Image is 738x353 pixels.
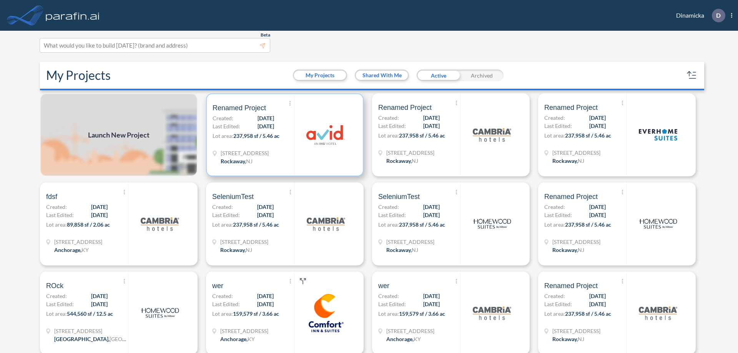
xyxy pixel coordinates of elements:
span: Lot area: [544,132,565,139]
span: fdsf [46,192,57,201]
span: 321 Mt Hope Ave [221,149,269,157]
span: Launch New Project [88,130,150,140]
span: [DATE] [589,300,606,308]
span: Last Edited: [544,122,572,130]
span: NJ [578,336,584,342]
div: Active [417,70,460,81]
span: [DATE] [589,211,606,219]
div: Houston, TX [54,335,127,343]
span: wer [378,281,389,290]
span: Renamed Project [378,103,432,112]
span: Renamed Project [544,281,598,290]
span: Last Edited: [378,300,406,308]
span: 321 Mt Hope Ave [386,149,434,157]
span: [DATE] [423,203,440,211]
img: logo [639,294,677,332]
a: Renamed ProjectCreated:[DATE]Last Edited:[DATE]Lot area:237,958 sf / 5.46 ac[STREET_ADDRESS]Rocka... [369,93,535,176]
a: Renamed ProjectCreated:[DATE]Last Edited:[DATE]Lot area:237,958 sf / 5.46 ac[STREET_ADDRESS]Rocka... [203,93,369,176]
span: KY [81,247,89,253]
span: KY [414,336,421,342]
span: Lot area: [378,132,399,139]
span: [DATE] [258,122,274,130]
span: [DATE] [91,300,108,308]
h2: My Projects [46,68,111,83]
a: Launch New Project [40,93,198,176]
span: NJ [246,158,253,164]
img: logo [639,116,677,154]
span: [DATE] [258,114,274,122]
div: Rockaway, NJ [386,246,418,254]
span: [DATE] [423,300,440,308]
span: Created: [378,203,399,211]
span: 544,560 sf / 12.5 ac [67,310,113,317]
span: Rockaway , [386,247,412,253]
div: Anchorage, KY [220,335,255,343]
span: [DATE] [423,122,440,130]
span: Lot area: [544,310,565,317]
span: 321 Mt Hope Ave [552,149,600,157]
span: Lot area: [212,310,233,317]
span: 237,958 sf / 5.46 ac [399,132,445,139]
span: [DATE] [91,292,108,300]
span: Anchorage , [220,336,248,342]
div: Archived [460,70,504,81]
img: logo [473,205,511,243]
span: 237,958 sf / 5.46 ac [233,221,279,228]
span: Last Edited: [212,300,240,308]
span: NJ [412,157,418,164]
span: Created: [212,203,233,211]
span: NJ [412,247,418,253]
span: [DATE] [257,203,274,211]
span: Created: [212,292,233,300]
span: Created: [544,292,565,300]
button: Shared With Me [356,71,408,80]
div: Dinamicka [665,9,732,22]
span: 321 Mt Hope Ave [220,238,268,246]
span: Last Edited: [544,211,572,219]
span: Created: [378,292,399,300]
button: My Projects [294,71,346,80]
span: Lot area: [46,310,67,317]
span: NJ [578,247,584,253]
span: Last Edited: [213,122,240,130]
button: sort [686,69,698,81]
img: logo [306,116,345,154]
a: Renamed ProjectCreated:[DATE]Last Edited:[DATE]Lot area:237,958 sf / 5.46 ac[STREET_ADDRESS]Rocka... [535,182,701,265]
span: NJ [578,157,584,164]
span: 321 Mt Hope Ave [552,327,600,335]
span: Last Edited: [378,122,406,130]
span: Last Edited: [46,300,74,308]
span: Rockaway , [221,158,246,164]
span: Anchorage , [54,247,81,253]
span: 159,579 sf / 3.66 ac [233,310,279,317]
div: Rockaway, NJ [552,335,584,343]
span: Lot area: [378,310,399,317]
div: Rockaway, NJ [220,246,252,254]
span: Anchorage , [386,336,414,342]
span: Rockaway , [552,247,578,253]
span: 159,579 sf / 3.66 ac [399,310,445,317]
div: Rockaway, NJ [386,157,418,165]
span: [DATE] [257,211,274,219]
span: 1899 Evergreen Rd [54,238,102,246]
span: 1790 Evergreen Rd [220,327,268,335]
span: [DATE] [257,300,274,308]
div: Rockaway, NJ [552,246,584,254]
span: SeleniumTest [212,192,254,201]
span: ROck [46,281,63,290]
span: Renamed Project [544,103,598,112]
span: [DATE] [91,211,108,219]
span: 1790 Evergreen Rd [386,327,434,335]
img: logo [141,205,179,243]
div: Rockaway, NJ [221,157,253,165]
span: KY [248,336,255,342]
span: [DATE] [423,114,440,122]
span: NJ [246,247,252,253]
a: Renamed ProjectCreated:[DATE]Last Edited:[DATE]Lot area:237,958 sf / 5.46 ac[STREET_ADDRESS]Rocka... [535,93,701,176]
span: Lot area: [212,221,233,228]
span: Last Edited: [544,300,572,308]
span: Created: [213,114,233,122]
span: 237,958 sf / 5.46 ac [233,133,279,139]
span: 237,958 sf / 5.46 ac [399,221,445,228]
span: [DATE] [423,292,440,300]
